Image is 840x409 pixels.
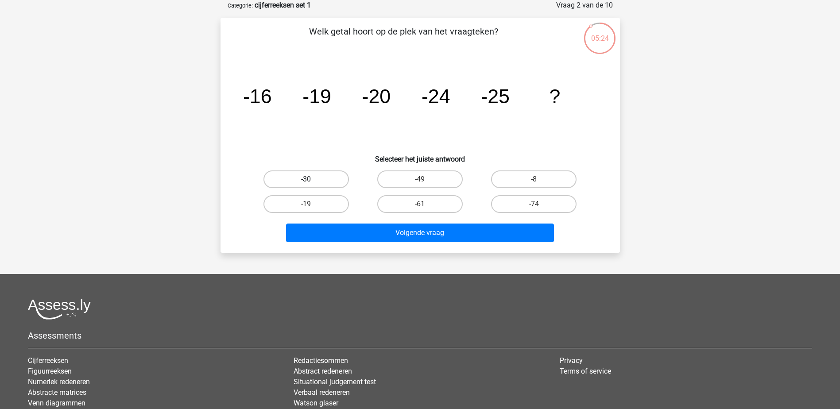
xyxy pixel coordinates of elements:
[294,378,376,386] a: Situational judgement test
[28,330,812,341] h5: Assessments
[235,148,606,163] h6: Selecteer het juiste antwoord
[255,1,311,9] strong: cijferreeksen set 1
[491,170,577,188] label: -8
[583,22,616,44] div: 05:24
[421,85,450,107] tspan: -24
[549,85,560,107] tspan: ?
[28,356,68,365] a: Cijferreeksen
[263,195,349,213] label: -19
[481,85,510,107] tspan: -25
[294,356,348,365] a: Redactiesommen
[377,195,463,213] label: -61
[28,388,86,397] a: Abstracte matrices
[28,399,85,407] a: Venn diagrammen
[294,367,352,375] a: Abstract redeneren
[263,170,349,188] label: -30
[294,399,338,407] a: Watson glaser
[28,299,91,320] img: Assessly logo
[491,195,577,213] label: -74
[28,378,90,386] a: Numeriek redeneren
[235,25,573,51] p: Welk getal hoort op de plek van het vraagteken?
[228,2,253,9] small: Categorie:
[560,367,611,375] a: Terms of service
[560,356,583,365] a: Privacy
[243,85,271,107] tspan: -16
[377,170,463,188] label: -49
[28,367,72,375] a: Figuurreeksen
[362,85,391,107] tspan: -20
[294,388,350,397] a: Verbaal redeneren
[302,85,331,107] tspan: -19
[286,224,554,242] button: Volgende vraag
